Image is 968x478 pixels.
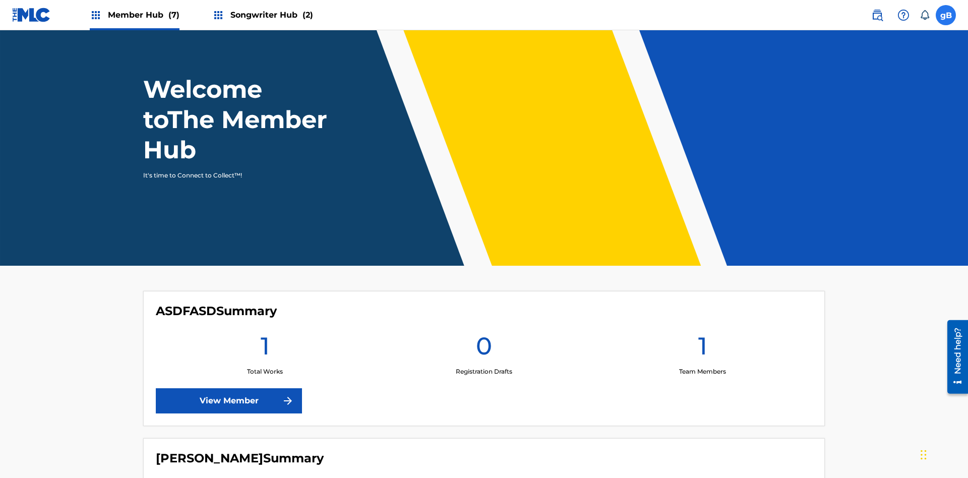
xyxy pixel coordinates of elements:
[261,331,270,367] h1: 1
[893,5,914,25] div: Help
[679,367,726,376] p: Team Members
[156,388,302,413] a: View Member
[920,10,930,20] div: Notifications
[230,9,313,21] span: Songwriter Hub
[897,9,910,21] img: help
[247,367,283,376] p: Total Works
[698,331,707,367] h1: 1
[108,9,179,21] span: Member Hub
[476,331,492,367] h1: 0
[940,316,968,399] iframe: Resource Center
[143,74,332,165] h1: Welcome to The Member Hub
[921,440,927,470] div: Drag
[871,9,883,21] img: search
[936,5,956,25] div: User Menu
[90,9,102,21] img: Top Rightsholders
[918,430,968,478] iframe: Chat Widget
[168,10,179,20] span: (7)
[156,304,277,319] h4: ASDFASD
[156,451,324,466] h4: CHARLIE PACE
[302,10,313,20] span: (2)
[12,8,51,22] img: MLC Logo
[143,171,318,180] p: It's time to Connect to Collect™!
[212,9,224,21] img: Top Rightsholders
[282,395,294,407] img: f7272a7cc735f4ea7f67.svg
[456,367,512,376] p: Registration Drafts
[867,5,887,25] a: Public Search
